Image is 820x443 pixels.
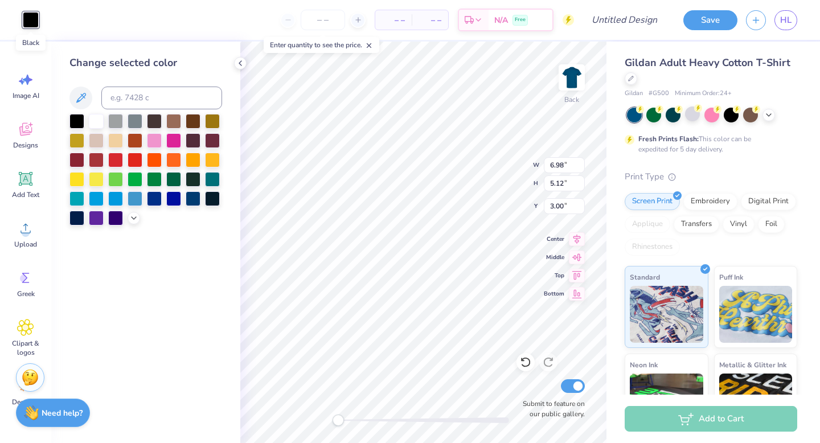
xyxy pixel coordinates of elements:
[741,193,796,210] div: Digital Print
[544,235,564,244] span: Center
[13,91,39,100] span: Image AI
[101,87,222,109] input: e.g. 7428 c
[625,239,680,256] div: Rhinestones
[14,240,37,249] span: Upload
[69,55,222,71] div: Change selected color
[12,397,39,407] span: Decorate
[42,408,83,419] strong: Need help?
[774,10,797,30] a: HL
[419,14,441,26] span: – –
[12,190,39,199] span: Add Text
[719,359,786,371] span: Metallic & Glitter Ink
[625,193,680,210] div: Screen Print
[515,16,526,24] span: Free
[544,253,564,262] span: Middle
[301,10,345,30] input: – –
[7,339,44,357] span: Clipart & logos
[13,141,38,150] span: Designs
[630,374,703,430] img: Neon Ink
[638,134,778,154] div: This color can be expedited for 5 day delivery.
[560,66,583,89] img: Back
[625,216,670,233] div: Applique
[719,374,793,430] img: Metallic & Glitter Ink
[630,286,703,343] img: Standard
[625,170,797,183] div: Print Type
[638,134,699,143] strong: Fresh Prints Flash:
[723,216,755,233] div: Vinyl
[675,89,732,99] span: Minimum Order: 24 +
[719,286,793,343] img: Puff Ink
[17,289,35,298] span: Greek
[719,271,743,283] span: Puff Ink
[758,216,785,233] div: Foil
[16,35,46,51] div: Black
[649,89,669,99] span: # G500
[382,14,405,26] span: – –
[625,89,643,99] span: Gildan
[683,193,737,210] div: Embroidery
[625,56,790,69] span: Gildan Adult Heavy Cotton T-Shirt
[780,14,792,27] span: HL
[674,216,719,233] div: Transfers
[264,37,379,53] div: Enter quantity to see the price.
[683,10,737,30] button: Save
[630,271,660,283] span: Standard
[544,271,564,280] span: Top
[630,359,658,371] span: Neon Ink
[583,9,666,31] input: Untitled Design
[333,415,344,426] div: Accessibility label
[494,14,508,26] span: N/A
[564,95,579,105] div: Back
[516,399,585,419] label: Submit to feature on our public gallery.
[544,289,564,298] span: Bottom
